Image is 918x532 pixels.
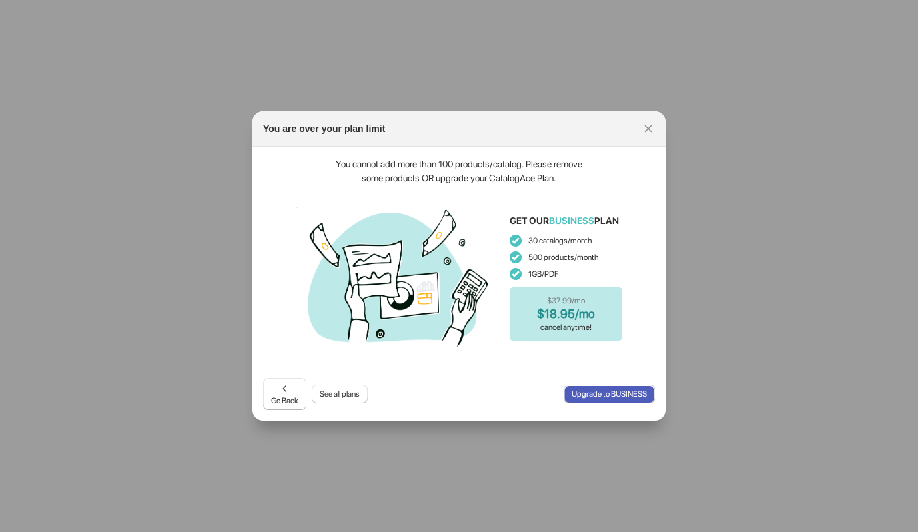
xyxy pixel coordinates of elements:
[549,215,594,226] span: BUSINESS
[510,234,622,247] p: 30 catalogs/month
[564,385,655,403] button: Upgrade to BUSINESS
[326,157,592,185] div: You cannot add more than 100 products/catalog. Please remove some products OR upgrade your Catalo...
[263,378,306,410] button: Go Back
[540,321,592,334] p: cancel anytime!
[263,122,385,135] h2: You are over your plan limit
[510,214,619,227] p: GET OUR PLAN
[572,389,647,399] span: Upgrade to BUSINESS
[296,199,496,352] img: finances
[510,267,622,281] p: 1GB/PDF
[547,294,585,307] p: $ 37.99 /mo
[320,389,360,399] span: See all plans
[510,251,622,264] p: 500 products/month
[537,307,595,321] p: $ 18.95
[271,382,298,406] span: Go Back
[312,385,368,403] button: See all plans
[575,307,595,321] span: /mo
